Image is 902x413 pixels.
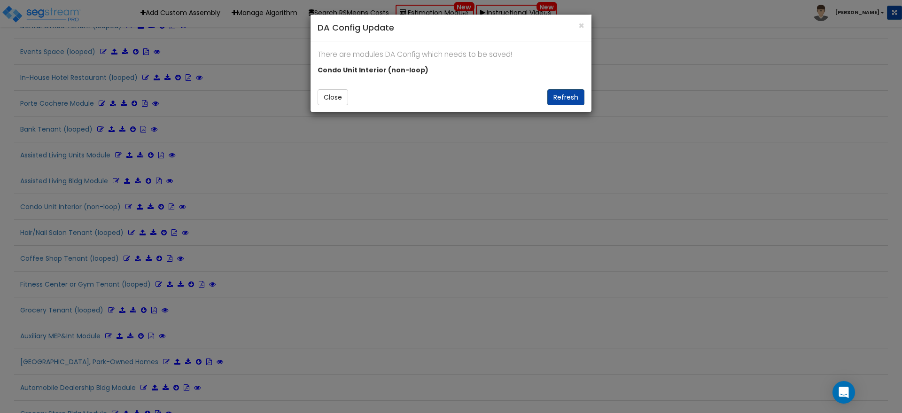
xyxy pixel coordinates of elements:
h4: DA Config Update [318,22,584,34]
b: Condo Unit Interior (non-loop) [318,65,428,75]
p: There are modules DA Config which needs to be saved! [318,48,584,61]
button: Close [578,21,584,31]
button: Close [318,89,348,105]
div: Open Intercom Messenger [832,381,855,404]
button: Refresh [547,89,584,105]
span: × [578,19,584,32]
